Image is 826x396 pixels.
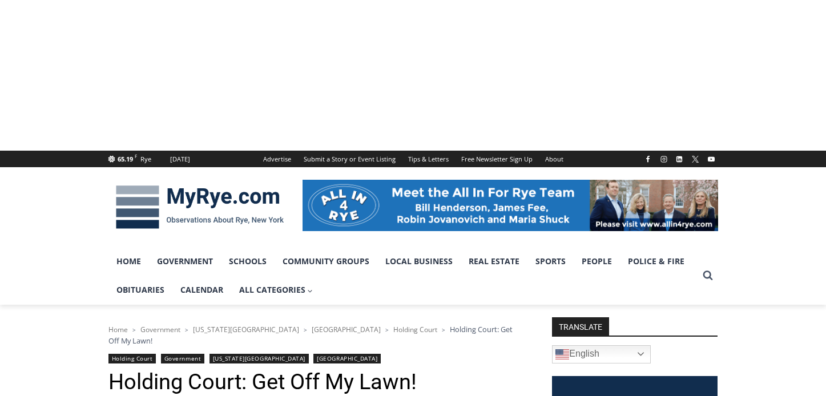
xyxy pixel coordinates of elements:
a: Police & Fire [620,247,692,276]
a: English [552,345,651,363]
span: > [132,326,136,334]
nav: Breadcrumbs [108,324,522,347]
a: Government [149,247,221,276]
a: Facebook [641,152,655,166]
img: All in for Rye [303,180,718,231]
a: Government [140,325,180,334]
a: Holding Court [108,354,156,363]
a: Advertise [257,151,297,167]
a: Linkedin [672,152,686,166]
span: Holding Court: Get Off My Lawn! [108,324,513,346]
a: Government [161,354,204,363]
a: Calendar [172,276,231,304]
button: View Search Form [698,265,718,286]
a: Instagram [657,152,671,166]
img: MyRye.com [108,177,291,237]
a: Submit a Story or Event Listing [297,151,402,167]
nav: Secondary Navigation [257,151,570,167]
span: > [442,326,445,334]
span: > [304,326,307,334]
a: People [574,247,620,276]
a: Free Newsletter Sign Up [455,151,539,167]
a: YouTube [704,152,718,166]
a: Community Groups [275,247,377,276]
a: [GEOGRAPHIC_DATA] [313,354,381,363]
a: Home [108,247,149,276]
img: en [555,347,569,361]
a: Schools [221,247,275,276]
a: Real Estate [461,247,527,276]
strong: TRANSLATE [552,317,609,336]
a: Local Business [377,247,461,276]
span: > [385,326,389,334]
a: All Categories [231,276,321,304]
a: Holding Court [393,325,437,334]
span: > [185,326,188,334]
a: Tips & Letters [402,151,455,167]
a: Home [108,325,128,334]
a: Sports [527,247,574,276]
a: [US_STATE][GEOGRAPHIC_DATA] [193,325,299,334]
a: Obituaries [108,276,172,304]
span: F [135,153,137,159]
a: [GEOGRAPHIC_DATA] [312,325,381,334]
div: [DATE] [170,154,190,164]
a: About [539,151,570,167]
h1: Holding Court: Get Off My Lawn! [108,369,522,395]
span: 65.19 [118,155,133,163]
nav: Primary Navigation [108,247,698,305]
a: [US_STATE][GEOGRAPHIC_DATA] [209,354,309,363]
span: All Categories [239,284,313,296]
a: X [688,152,702,166]
div: Rye [140,154,151,164]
